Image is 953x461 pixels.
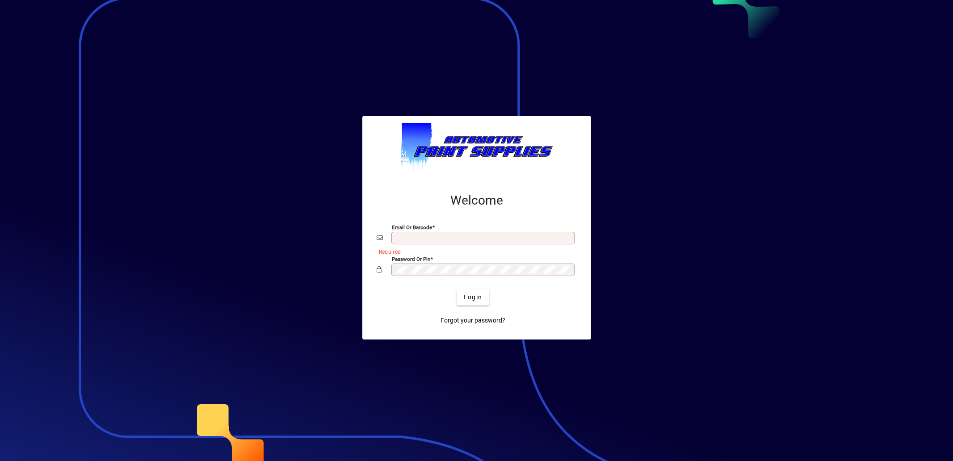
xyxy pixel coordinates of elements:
mat-label: Password or Pin [392,256,430,262]
mat-label: Email or Barcode [392,224,432,230]
a: Forgot your password? [437,313,509,329]
button: Login [457,289,489,306]
h2: Welcome [377,193,577,208]
span: Login [464,293,482,302]
mat-error: Required [379,247,570,256]
span: Forgot your password? [441,316,505,325]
